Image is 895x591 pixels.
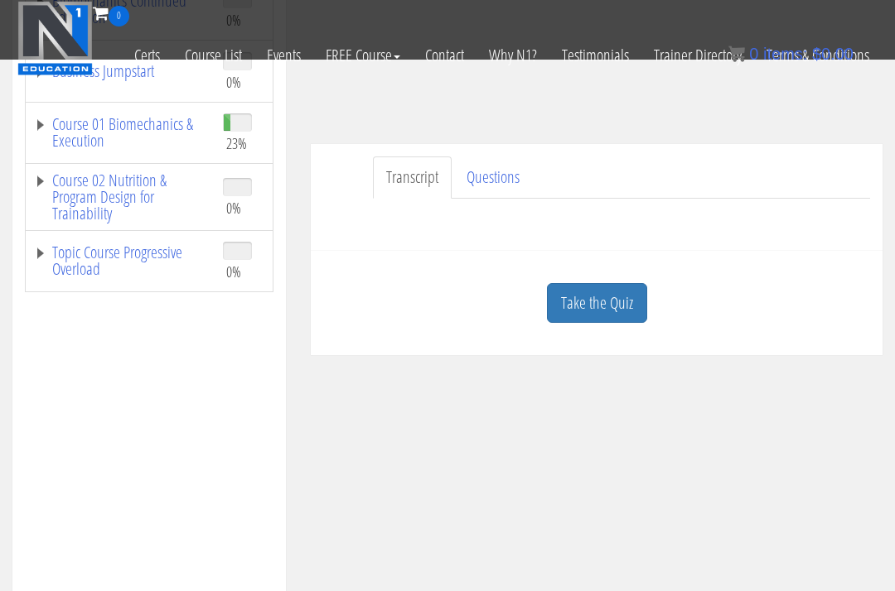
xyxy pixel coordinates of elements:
a: FREE Course [313,26,413,84]
a: Course 01 Biomechanics & Execution [34,116,206,149]
a: Testimonials [549,26,641,84]
span: 0% [226,73,241,91]
span: 0 [749,45,758,63]
span: 0% [226,199,241,217]
a: Terms & Conditions [754,26,882,84]
span: items: [763,45,807,63]
a: Course List [172,26,254,84]
span: 0 [109,6,129,26]
a: 0 items: $0.00 [728,45,854,63]
span: $ [812,45,821,63]
img: icon11.png [728,46,745,62]
a: 0 [93,2,129,24]
img: n1-education [17,1,93,75]
a: Course 02 Nutrition & Program Design for Trainability [34,172,206,222]
span: 23% [226,134,247,152]
a: Events [254,26,313,84]
bdi: 0.00 [812,45,854,63]
span: 0% [226,262,241,281]
a: Questions [453,156,533,199]
a: Trainer Directory [641,26,754,84]
a: Take the Quiz [547,283,647,324]
a: Why N1? [477,26,549,84]
a: Topic Course Progressive Overload [34,244,206,277]
a: Transcript [373,156,452,199]
a: Contact [413,26,477,84]
a: Certs [122,26,172,84]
